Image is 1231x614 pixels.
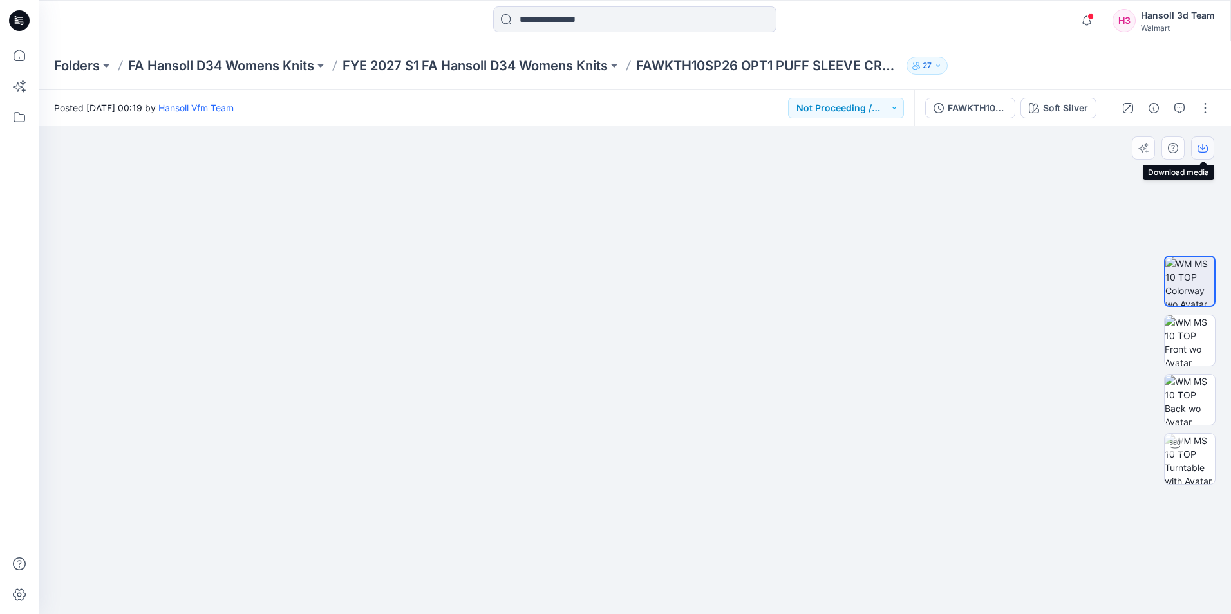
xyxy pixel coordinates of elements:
[158,102,234,113] a: Hansoll Vfm Team
[1020,98,1096,118] button: Soft Silver
[636,57,901,75] p: FAWKTH10SP26 OPT1 PUFF SLEEVE CREW TOP
[1165,315,1215,366] img: WM MS 10 TOP Front wo Avatar
[128,57,314,75] a: FA Hansoll D34 Womens Knits
[1165,375,1215,425] img: WM MS 10 TOP Back wo Avatar
[925,98,1015,118] button: FAWKTH10SP26 OPT1 PUFF SLEEVE CREW TOP
[1165,434,1215,484] img: WM MS 10 TOP Turntable with Avatar
[54,57,100,75] a: Folders
[346,82,923,614] img: eyJhbGciOiJIUzI1NiIsImtpZCI6IjAiLCJzbHQiOiJzZXMiLCJ0eXAiOiJKV1QifQ.eyJkYXRhIjp7InR5cGUiOiJzdG9yYW...
[1165,257,1214,306] img: WM MS 10 TOP Colorway wo Avatar
[948,101,1007,115] div: FAWKTH10SP26 OPT1 PUFF SLEEVE CREW TOP
[907,57,948,75] button: 27
[923,59,932,73] p: 27
[1141,8,1215,23] div: Hansoll 3d Team
[343,57,608,75] a: FYE 2027 S1 FA Hansoll D34 Womens Knits
[1043,101,1088,115] div: Soft Silver
[54,101,234,115] span: Posted [DATE] 00:19 by
[1141,23,1215,33] div: Walmart
[1113,9,1136,32] div: H3
[1143,98,1164,118] button: Details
